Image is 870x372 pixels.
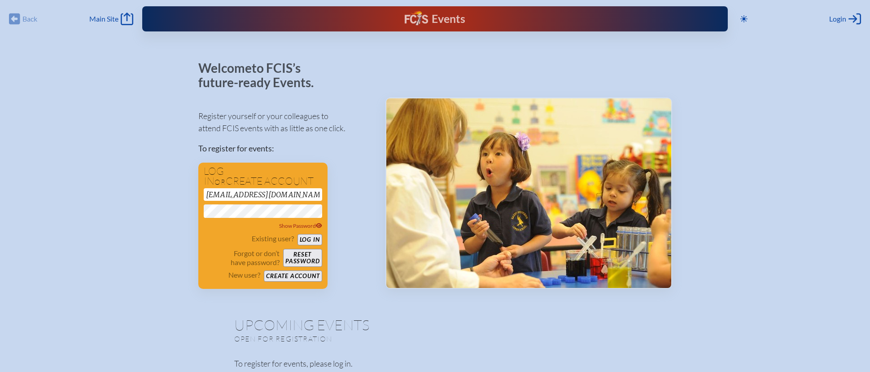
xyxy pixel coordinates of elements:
[204,249,280,267] p: Forgot or don’t have password?
[89,14,118,23] span: Main Site
[228,270,260,279] p: New user?
[89,13,133,25] a: Main Site
[303,11,567,27] div: FCIS Events — Future ready
[198,61,324,89] p: Welcome to FCIS’s future-ready Events.
[204,166,322,186] h1: Log in create account
[204,188,322,201] input: Email
[252,234,294,243] p: Existing user?
[279,222,322,229] span: Show Password
[386,98,671,288] img: Events
[283,249,322,267] button: Resetpassword
[198,142,371,155] p: To register for events:
[234,318,636,332] h1: Upcoming Events
[214,177,226,186] span: or
[198,110,371,134] p: Register yourself or your colleagues to attend FCIS events with as little as one click.
[829,14,846,23] span: Login
[297,234,322,245] button: Log in
[234,358,636,370] p: To register for events, please log in.
[264,270,322,282] button: Create account
[234,334,471,343] p: Open for registration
